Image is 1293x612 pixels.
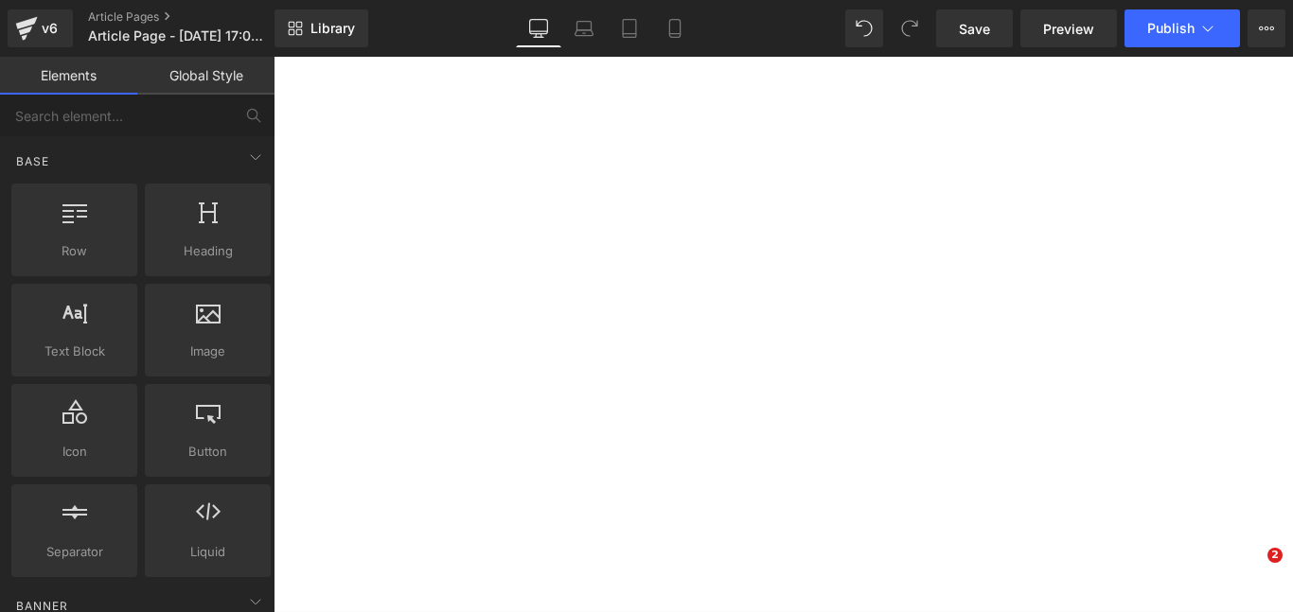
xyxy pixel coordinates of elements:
[607,9,652,47] a: Tablet
[652,9,698,47] a: Mobile
[17,442,132,462] span: Icon
[17,241,132,261] span: Row
[1125,9,1240,47] button: Publish
[14,152,51,170] span: Base
[891,9,929,47] button: Redo
[88,9,306,25] a: Article Pages
[845,9,883,47] button: Undo
[8,9,73,47] a: v6
[38,16,62,41] div: v6
[1248,9,1285,47] button: More
[17,341,132,361] span: Text Block
[1267,548,1283,563] span: 2
[1229,548,1274,593] iframe: Intercom live chat
[561,9,607,47] a: Laptop
[151,542,265,562] span: Liquid
[516,9,561,47] a: Desktop
[17,542,132,562] span: Separator
[151,341,265,361] span: Image
[137,57,275,95] a: Global Style
[275,9,368,47] a: New Library
[959,19,990,39] span: Save
[151,442,265,462] span: Button
[310,20,355,37] span: Library
[1020,9,1117,47] a: Preview
[1147,21,1195,36] span: Publish
[151,241,265,261] span: Heading
[88,28,270,44] span: Article Page - [DATE] 17:03:35
[1043,19,1094,39] span: Preview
